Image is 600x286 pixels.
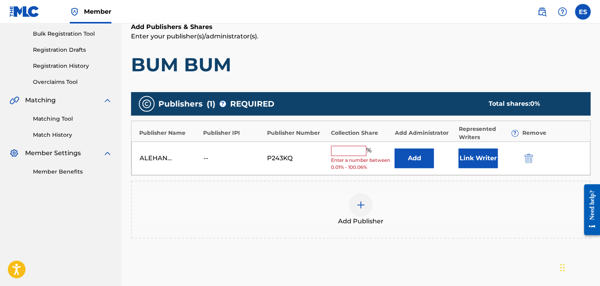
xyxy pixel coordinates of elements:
span: 0 % [530,100,540,107]
a: Matching Tool [33,115,112,123]
a: Member Benefits [33,168,112,176]
span: ? [512,130,518,136]
img: search [537,7,547,16]
span: Member Settings [25,148,81,158]
span: % [366,146,373,156]
iframe: Chat Widget [558,248,597,286]
a: Bulk Registration Tool [33,30,112,38]
a: Public Search [534,4,550,20]
h6: Add Publishers & Shares [131,22,591,32]
span: Member [84,7,111,16]
div: Publisher IPI [203,129,263,137]
span: REQUIRED [230,98,275,110]
div: Collection Share [331,129,391,137]
div: Remove [522,129,582,137]
div: Help [555,4,570,20]
img: 12a2ab48e56ec057fbd8.svg [524,154,533,163]
span: ( 1 ) [207,98,215,110]
iframe: Resource Center [578,178,600,241]
img: Member Settings [9,148,19,158]
a: Registration History [33,62,112,70]
img: expand [103,148,112,158]
img: MLC Logo [9,6,40,17]
a: Overclaims Tool [33,78,112,86]
img: publishers [142,99,151,109]
div: Add Administrator [395,129,455,137]
a: Registration Drafts [33,46,112,54]
span: ? [220,101,226,107]
span: Publishers [158,98,203,110]
button: Add [395,148,434,168]
img: add [356,200,365,210]
img: Matching [9,96,19,105]
div: Represented Writers [458,125,518,141]
p: Enter your publisher(s)/administrator(s). [131,32,591,41]
h1: BUM BUM [131,53,591,76]
img: help [558,7,567,16]
button: Link Writer [458,148,498,168]
div: Total shares: [489,99,575,109]
div: Publisher Number [267,129,327,137]
span: Add Publisher [338,217,384,226]
span: Matching [25,96,56,105]
div: Джаджи за чат [558,248,597,286]
span: Enter a number between 0.01% - 100.06% [331,157,391,171]
img: expand [103,96,112,105]
div: User Menu [575,4,591,20]
img: Top Rightsholder [70,7,79,16]
a: Match History [33,131,112,139]
div: Плъзни [560,256,565,279]
div: Publisher Name [139,129,199,137]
